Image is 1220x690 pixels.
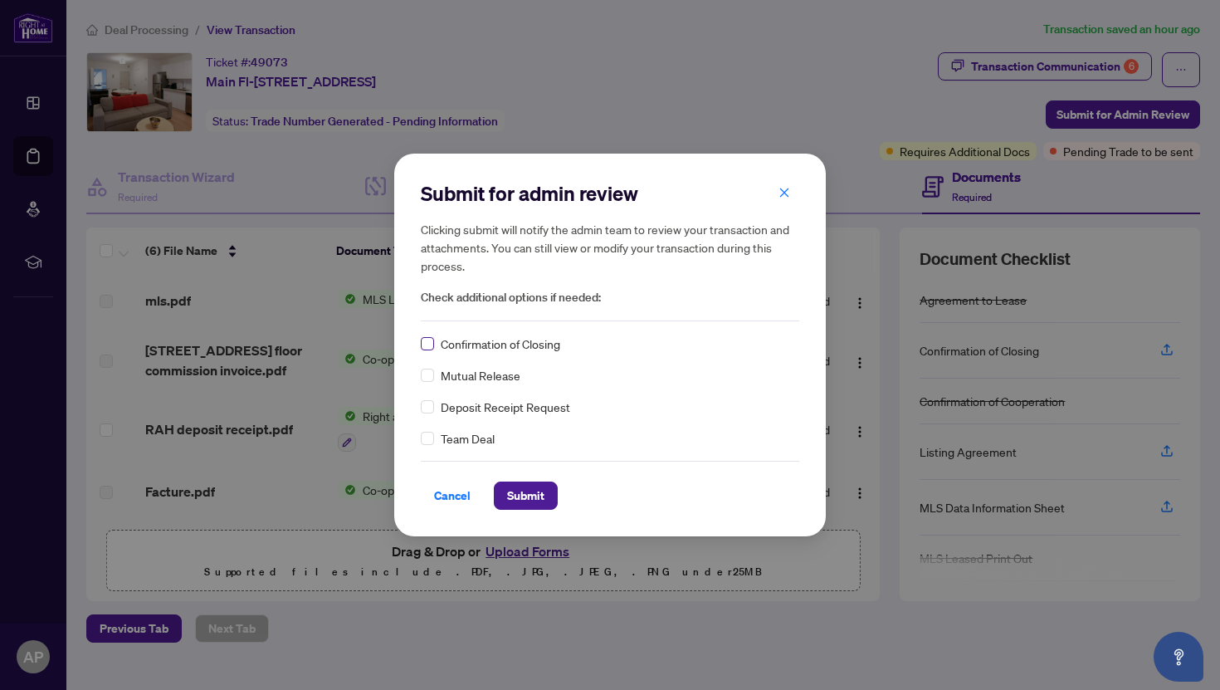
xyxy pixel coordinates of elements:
h5: Clicking submit will notify the admin team to review your transaction and attachments. You can st... [421,220,799,275]
span: Deposit Receipt Request [441,398,570,416]
span: Submit [507,482,544,509]
span: Check additional options if needed: [421,288,799,307]
span: close [778,187,790,198]
span: Confirmation of Closing [441,335,560,353]
span: Cancel [434,482,471,509]
span: Team Deal [441,429,495,448]
button: Submit [494,482,558,510]
button: Open asap [1154,632,1203,682]
h2: Submit for admin review [421,180,799,207]
button: Cancel [421,482,484,510]
span: Mutual Release [441,366,520,384]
